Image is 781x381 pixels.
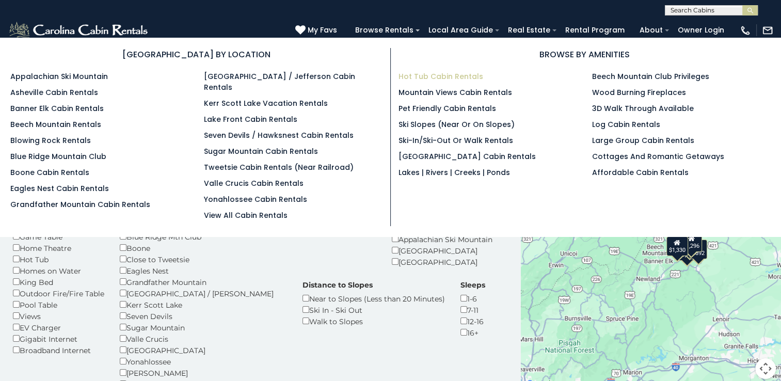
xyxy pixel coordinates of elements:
a: Owner Login [673,22,729,38]
div: Seven Devils [120,310,287,322]
div: Near to Slopes (Less than 20 Minutes) [302,293,445,304]
a: Pet Friendly Cabin Rentals [399,103,496,114]
a: Grandfather Mountain Cabin Rentals [10,199,150,210]
img: phone-regular-white.png [740,25,751,36]
span: My Favs [308,25,337,36]
div: Ski In - Ski Out [302,304,445,315]
div: [GEOGRAPHIC_DATA] [392,245,492,256]
a: Local Area Guide [423,22,498,38]
div: Eagles Nest [120,265,287,276]
div: Gigabit Internet [13,333,104,344]
a: Lakes | Rivers | Creeks | Ponds [399,167,510,178]
div: Valle Crucis [120,333,287,344]
div: Homes on Water [13,265,104,276]
a: Banner Elk Cabin Rentals [10,103,104,114]
a: Appalachian Ski Mountain [10,71,108,82]
img: White-1-2.png [8,20,151,41]
a: Affordable Cabin Rentals [592,167,689,178]
a: Tweetsie Cabin Rentals (Near Railroad) [204,162,354,172]
a: Rental Program [560,22,630,38]
label: Sleeps [460,280,485,290]
div: [GEOGRAPHIC_DATA] / [PERSON_NAME] [120,288,287,299]
a: Ski-in/Ski-Out or Walk Rentals [399,135,513,146]
a: Hot Tub Cabin Rentals [399,71,483,82]
div: $1,014 [676,241,697,261]
div: Outdoor Fire/Fire Table [13,288,104,299]
div: 12-16 [460,315,485,327]
div: EV Charger [13,322,104,333]
a: Seven Devils / Hawksnest Cabin Rentals [204,130,354,140]
div: Grandfather Mountain [120,276,287,288]
a: Beech Mountain Club Privileges [592,71,709,82]
div: 16+ [460,327,485,338]
div: Game Table [13,231,104,242]
a: [GEOGRAPHIC_DATA] / Jefferson Cabin Rentals [204,71,355,92]
div: $1,296 [680,232,702,251]
div: Kerr Scott Lake [120,299,287,310]
div: Close to Tweetsie [120,253,287,265]
div: $1,330 [666,236,688,256]
a: Beech Mountain Rentals [10,119,101,130]
div: 1-6 [460,293,485,304]
a: Real Estate [503,22,555,38]
div: Pool Table [13,299,104,310]
div: Views [13,310,104,322]
button: Map camera controls [755,358,776,379]
label: Distance to Slopes [302,280,373,290]
a: Kerr Scott Lake Vacation Rentals [204,98,328,108]
div: Sugar Mountain [120,322,287,333]
div: [GEOGRAPHIC_DATA] [120,344,287,356]
div: Yonahlossee [120,356,287,367]
div: Walk to Slopes [302,315,445,327]
a: About [634,22,668,38]
a: Large Group Cabin Rentals [592,135,694,146]
a: Eagles Nest Cabin Rentals [10,183,109,194]
div: $892 [690,240,707,259]
a: Ski Slopes (Near or On Slopes) [399,119,515,130]
a: My Favs [295,25,340,36]
a: Boone Cabin Rentals [10,167,89,178]
a: Blowing Rock Rentals [10,135,91,146]
a: View All Cabin Rentals [204,210,288,220]
div: Hot Tub [13,253,104,265]
a: Log Cabin Rentals [592,119,660,130]
img: mail-regular-white.png [762,25,773,36]
a: Asheville Cabin Rentals [10,87,98,98]
div: Home Theatre [13,242,104,253]
a: 3D Walk Through Available [592,103,694,114]
h3: BROWSE BY AMENITIES [399,48,771,61]
div: Blue Ridge Mtn Club [120,231,287,242]
a: Sugar Mountain Cabin Rentals [204,146,318,156]
div: [GEOGRAPHIC_DATA] [392,256,492,267]
div: Boone [120,242,287,253]
a: Mountain Views Cabin Rentals [399,87,512,98]
div: Broadband Internet [13,344,104,356]
a: [GEOGRAPHIC_DATA] Cabin Rentals [399,151,536,162]
div: [PERSON_NAME] [120,367,287,378]
div: Appalachian Ski Mountain [392,233,492,245]
div: King Bed [13,276,104,288]
a: Wood Burning Fireplaces [592,87,686,98]
a: Valle Crucis Cabin Rentals [204,178,304,188]
a: Blue Ridge Mountain Club [10,151,106,162]
h3: [GEOGRAPHIC_DATA] BY LOCATION [10,48,382,61]
a: Browse Rentals [350,22,419,38]
a: Cottages and Romantic Getaways [592,151,724,162]
a: Lake Front Cabin Rentals [204,114,297,124]
div: 7-11 [460,304,485,315]
a: Yonahlossee Cabin Rentals [204,194,307,204]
